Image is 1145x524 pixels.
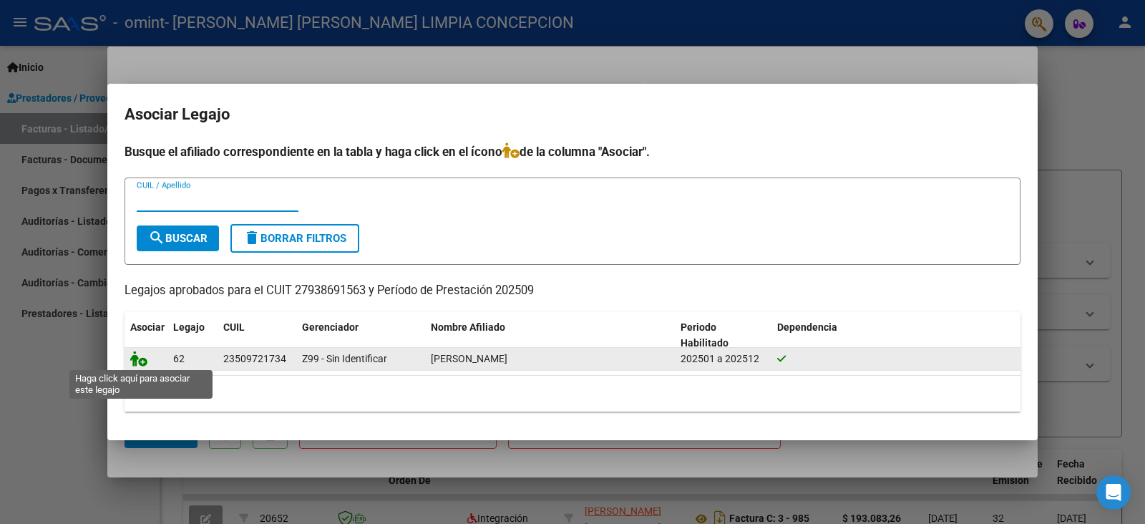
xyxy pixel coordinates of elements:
[296,312,425,359] datatable-header-cell: Gerenciador
[675,312,771,359] datatable-header-cell: Periodo Habilitado
[125,101,1020,128] h2: Asociar Legajo
[125,282,1020,300] p: Legajos aprobados para el CUIT 27938691563 y Período de Prestación 202509
[425,312,675,359] datatable-header-cell: Nombre Afiliado
[243,229,260,246] mat-icon: delete
[125,312,167,359] datatable-header-cell: Asociar
[137,225,219,251] button: Buscar
[681,321,729,349] span: Periodo Habilitado
[230,224,359,253] button: Borrar Filtros
[148,229,165,246] mat-icon: search
[218,312,296,359] datatable-header-cell: CUIL
[243,232,346,245] span: Borrar Filtros
[148,232,208,245] span: Buscar
[777,321,837,333] span: Dependencia
[125,142,1020,161] h4: Busque el afiliado correspondiente en la tabla y haga click en el ícono de la columna "Asociar".
[223,351,286,367] div: 23509721734
[223,321,245,333] span: CUIL
[1096,475,1131,510] div: Open Intercom Messenger
[167,312,218,359] datatable-header-cell: Legajo
[173,321,205,333] span: Legajo
[771,312,1021,359] datatable-header-cell: Dependencia
[173,353,185,364] span: 62
[431,321,505,333] span: Nombre Afiliado
[125,376,1020,412] div: 1 registros
[302,321,359,333] span: Gerenciador
[130,321,165,333] span: Asociar
[431,353,507,364] span: HEINZE VALENTINA ABRIL
[681,351,766,367] div: 202501 a 202512
[302,353,387,364] span: Z99 - Sin Identificar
